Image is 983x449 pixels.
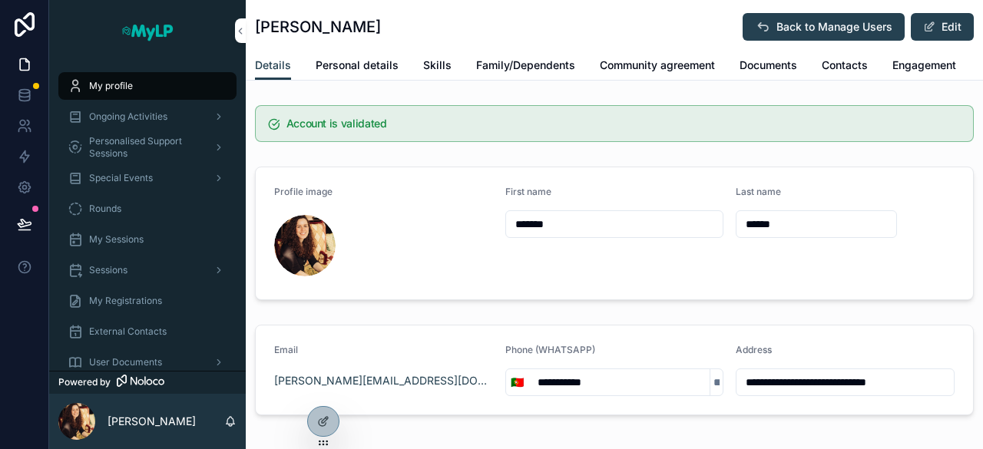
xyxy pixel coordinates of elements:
[58,195,237,223] a: Rounds
[58,256,237,284] a: Sessions
[505,344,595,355] span: Phone (WHATSAPP)
[505,186,551,197] span: First name
[736,344,772,355] span: Address
[49,371,246,394] a: Powered by
[740,58,797,73] span: Documents
[89,356,162,368] span: User Documents
[89,172,153,184] span: Special Events
[822,58,868,73] span: Contacts
[89,111,167,123] span: Ongoing Activities
[255,16,381,38] h1: [PERSON_NAME]
[911,13,974,41] button: Edit
[892,51,956,82] a: Engagement
[423,58,452,73] span: Skills
[736,186,781,197] span: Last name
[316,51,399,82] a: Personal details
[58,134,237,161] a: Personalised Support Sessions
[89,295,162,307] span: My Registrations
[476,51,575,82] a: Family/Dependents
[274,344,298,355] span: Email
[506,368,528,396] button: Select Button
[476,58,575,73] span: Family/Dependents
[89,203,121,215] span: Rounds
[58,226,237,253] a: My Sessions
[89,325,167,338] span: External Contacts
[58,287,237,315] a: My Registrations
[600,51,715,82] a: Community agreement
[255,51,291,81] a: Details
[121,18,174,43] img: App logo
[286,118,961,129] h5: Account is validated
[58,348,237,376] a: User Documents
[274,373,493,388] a: [PERSON_NAME][EMAIL_ADDRESS][DOMAIN_NAME]
[740,51,797,82] a: Documents
[89,135,201,160] span: Personalised Support Sessions
[255,58,291,73] span: Details
[776,19,892,35] span: Back to Manage Users
[511,375,524,390] span: 🇵🇹
[89,80,133,92] span: My profile
[108,414,196,429] p: [PERSON_NAME]
[58,318,237,345] a: External Contacts
[49,61,246,371] div: scrollable content
[600,58,715,73] span: Community agreement
[89,264,127,276] span: Sessions
[892,58,956,73] span: Engagement
[822,51,868,82] a: Contacts
[58,164,237,192] a: Special Events
[274,186,333,197] span: Profile image
[58,72,237,100] a: My profile
[423,51,452,82] a: Skills
[89,233,144,246] span: My Sessions
[316,58,399,73] span: Personal details
[58,103,237,130] a: Ongoing Activities
[58,376,111,388] span: Powered by
[743,13,905,41] button: Back to Manage Users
